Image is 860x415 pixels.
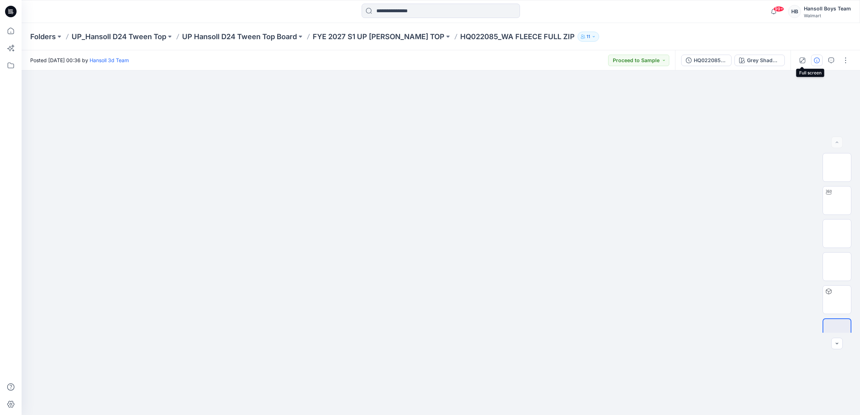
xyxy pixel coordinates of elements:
a: UP_Hansoll D24 Tween Top [72,32,166,42]
div: HB [788,5,801,18]
div: Walmart [804,13,851,18]
span: 99+ [773,6,784,12]
span: Posted [DATE] 00:36 by [30,56,129,64]
a: FYE 2027 S1 UP [PERSON_NAME] TOP [313,32,444,42]
a: Folders [30,32,56,42]
button: HQ022085_ADM FC_REV_WA FLEECE FULL ZIP [681,55,732,66]
button: Grey Shadow (Pigment Dyeing) [734,55,785,66]
p: HQ022085_WA FLEECE FULL ZIP [460,32,575,42]
p: 11 [587,33,590,41]
div: HQ022085_ADM FC_REV_WA FLEECE FULL ZIP [694,56,727,64]
button: 11 [578,32,599,42]
div: Hansoll Boys Team [804,4,851,13]
a: Hansoll 3d Team [90,57,129,63]
button: Details [811,55,823,66]
div: Grey Shadow (Pigment Dyeing) [747,56,780,64]
a: UP Hansoll D24 Tween Top Board [182,32,297,42]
